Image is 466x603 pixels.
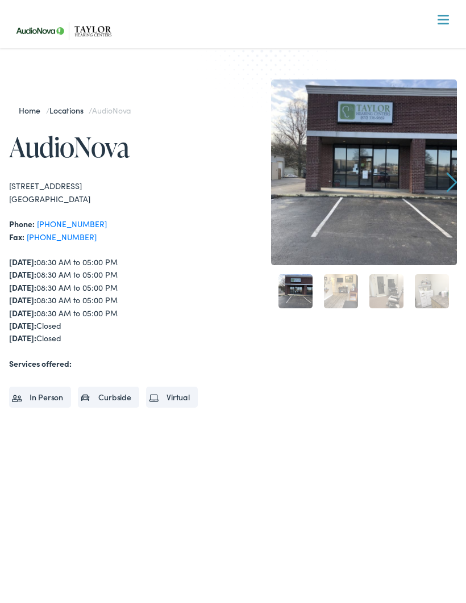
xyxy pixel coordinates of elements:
[9,231,24,242] strong: Fax:
[278,274,313,308] a: 1
[92,104,131,116] span: AudioNova
[146,387,198,407] li: Virtual
[9,358,72,369] strong: Services offered:
[9,218,35,229] strong: Phone:
[9,294,36,305] strong: [DATE]:
[19,104,45,116] a: Home
[9,256,233,345] div: 08:30 AM to 05:00 PM 08:30 AM to 05:00 PM 08:30 AM to 05:00 PM 08:30 AM to 05:00 PM 08:30 AM to 0...
[446,172,457,192] a: Next
[415,274,449,308] a: 4
[9,320,36,331] strong: [DATE]:
[78,387,139,407] li: Curbside
[9,269,36,280] strong: [DATE]:
[9,307,36,319] strong: [DATE]:
[9,256,36,267] strong: [DATE]:
[19,104,131,116] span: / /
[49,104,89,116] a: Locations
[369,274,403,308] a: 3
[9,387,71,407] li: In Person
[18,45,456,81] a: What We Offer
[9,132,233,162] h1: AudioNova
[324,274,358,308] a: 2
[9,282,36,293] strong: [DATE]:
[27,231,97,242] a: [PHONE_NUMBER]
[9,332,36,344] strong: [DATE]:
[9,179,233,205] div: [STREET_ADDRESS] [GEOGRAPHIC_DATA]
[37,218,107,229] a: [PHONE_NUMBER]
